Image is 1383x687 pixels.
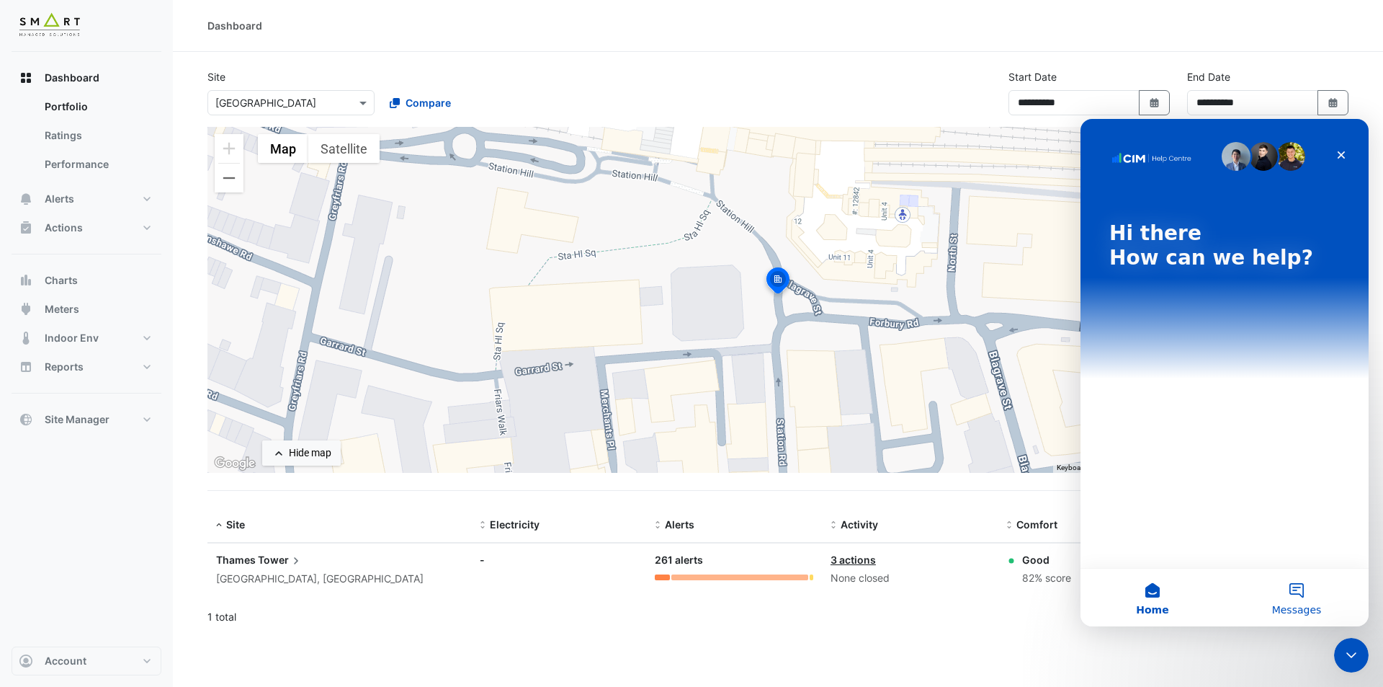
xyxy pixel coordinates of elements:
span: Charts [45,273,78,288]
iframe: Intercom live chat [1334,638,1369,673]
a: Ratings [33,121,161,150]
span: Indoor Env [45,331,99,345]
span: Thames [216,554,256,566]
div: - [480,552,638,567]
app-icon: Site Manager [19,412,33,427]
button: Charts [12,266,161,295]
button: Dashboard [12,63,161,92]
button: Show satellite imagery [308,134,380,163]
button: Compare [380,90,460,115]
label: Start Date [1008,69,1057,84]
button: Keyboard shortcuts [1057,463,1119,473]
button: Zoom out [215,164,243,192]
iframe: Intercom live chat [1080,119,1369,626]
a: Performance [33,150,161,179]
button: Zoom in [215,134,243,163]
a: Portfolio [33,92,161,121]
span: Tower [258,552,303,568]
div: 82% score [1022,570,1071,587]
div: None closed [831,570,989,587]
a: 3 actions [831,554,876,566]
span: Alerts [665,518,694,531]
label: Site [207,69,225,84]
app-icon: Indoor Env [19,331,33,345]
button: Actions [12,213,161,242]
button: Meters [12,295,161,324]
img: Company Logo [17,12,82,40]
span: Alerts [45,192,74,206]
fa-icon: Select Date [1148,97,1161,109]
div: Dashboard [12,92,161,185]
app-icon: Charts [19,273,33,288]
button: Reports [12,353,161,381]
span: Actions [45,221,83,235]
img: Google [211,454,259,473]
span: Dashboard [45,71,99,85]
span: Meters [45,302,79,316]
span: Comfort [1016,518,1057,531]
span: Site Manager [45,412,109,427]
app-icon: Dashboard [19,71,33,85]
button: Hide map [262,440,341,466]
button: Account [12,647,161,675]
div: [GEOGRAPHIC_DATA], [GEOGRAPHIC_DATA] [216,571,462,588]
div: Good [1022,552,1071,567]
div: Dashboard [207,18,262,33]
app-icon: Alerts [19,192,33,206]
span: Reports [45,360,84,374]
app-icon: Actions [19,221,33,235]
button: Indoor Env [12,324,161,353]
span: Compare [406,95,451,110]
button: Site Manager [12,405,161,434]
span: Account [45,654,86,668]
span: Electricity [490,518,540,531]
app-icon: Meters [19,302,33,316]
div: 261 alerts [655,552,813,569]
button: Show street map [258,134,308,163]
a: Open this area in Google Maps (opens a new window) [211,454,259,473]
img: site-pin-selected.svg [762,265,794,300]
app-icon: Reports [19,360,33,374]
button: Alerts [12,185,161,213]
span: Site [226,518,245,531]
div: Hide map [289,446,331,461]
span: Activity [841,518,878,531]
fa-icon: Select Date [1327,97,1340,109]
label: End Date [1187,69,1230,84]
div: 1 total [207,599,1257,635]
